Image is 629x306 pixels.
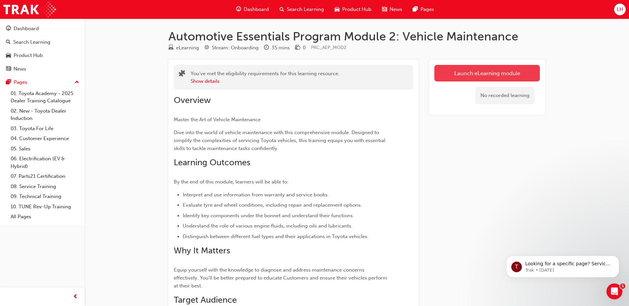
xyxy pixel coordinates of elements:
div: Dashboard [14,25,39,32]
span: news-icon [6,66,11,72]
div: Type [168,44,199,52]
button: DashboardSearch LearningProduct HubNews [3,21,82,76]
button: LH [614,4,626,15]
h1: Automotive Essentials Program Module 2: Vehicle Maintenance [168,29,545,44]
a: 05. Sales [8,144,82,154]
span: Master the Art of Vehicle Maintenance [174,117,261,123]
a: 03. Toyota For Life [8,124,82,134]
a: Search Learning [3,36,82,48]
a: 02. New - Toyota Dealer Induction [8,106,82,124]
div: 0 [303,44,306,52]
span: Interpret and use information from warranty and service books. [183,192,329,198]
a: 01. Toyota Academy - 2025 Dealer Training Catalogue [8,88,82,106]
div: 35 mins [272,44,290,52]
span: search-icon [280,5,284,14]
div: Product Hub [14,52,43,59]
span: pages-icon [6,79,11,85]
span: Learning Outcomes [174,157,250,168]
span: Identify key components under the bonnet and understand their functions. [183,213,354,219]
span: News [390,6,402,13]
a: guage-iconDashboard [231,3,274,16]
span: clock-icon [264,45,269,51]
a: search-iconSearch Learning [274,3,329,16]
a: Dashboard [3,23,82,35]
a: 04. Customer Experience [8,133,82,144]
div: Stream [204,44,259,52]
img: Trak [3,2,56,17]
span: By the end of this module, learners will be able to: [174,179,288,185]
span: search-icon [6,39,11,45]
a: All Pages [8,212,82,222]
a: Launch eLearning module [434,65,540,81]
div: Price [295,44,306,52]
button: Pages [3,76,82,88]
span: Learning resource code [311,45,346,50]
a: Product Hub [3,49,82,62]
span: Search Learning [287,6,324,13]
span: guage-icon [6,26,11,32]
span: guage-icon [236,5,241,14]
iframe: Intercom notifications message [496,242,629,288]
span: pages-icon [413,5,418,14]
span: news-icon [382,5,387,14]
a: News [3,63,82,75]
span: Understand the role of various engine fluids, including oils and lubricants. [183,223,352,229]
span: Product Hub [342,6,371,13]
a: 07. Parts21 Certification [8,171,82,181]
span: Dashboard [244,6,269,13]
a: 08. Service Training [8,181,82,192]
div: eLearning [176,44,199,52]
span: up-icon [75,78,79,87]
span: learningResourceType_ELEARNING-icon [168,45,173,51]
span: target-icon [204,45,209,51]
span: Distinguish between different fuel types and their applications in Toyota vehicles. [183,233,369,239]
div: You've met the eligibility requirements for this learning resource. [191,70,340,85]
span: money-icon [295,45,300,51]
span: Equip yourself with the knowledge to diagnose and address maintenance concerns effectively. You'l... [174,267,389,289]
span: Dive into the world of vehicle maintenance with this comprehensive module. Designed to simplify t... [174,129,387,151]
a: car-iconProduct Hub [329,3,377,16]
a: news-iconNews [377,3,408,16]
a: 09. Technical Training [8,191,82,202]
span: Why It Matters [174,245,230,256]
a: pages-iconPages [408,3,439,16]
a: 10. TUNE Rev-Up Training [8,202,82,212]
a: 06. Electrification (EV & Hybrid) [8,154,82,171]
span: Evaluate tyre and wheel conditions, including repair and replacement options. [183,202,362,208]
div: Duration [264,44,290,52]
iframe: Intercom live chat [606,283,622,299]
div: Stream: Onboarding [212,44,259,52]
div: News [14,65,26,73]
span: Overview [174,95,211,105]
div: Pages [14,78,27,86]
div: Search Learning [13,38,50,46]
div: No recorded learning [475,87,535,104]
span: car-icon [335,5,340,14]
span: puzzle-icon [179,71,185,78]
span: car-icon [6,53,11,59]
span: 1 [620,283,625,289]
span: LH [617,6,623,13]
span: prev-icon [73,293,78,301]
button: Show details [191,77,220,85]
span: Target Audience [174,295,237,305]
span: Pages [420,6,434,13]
